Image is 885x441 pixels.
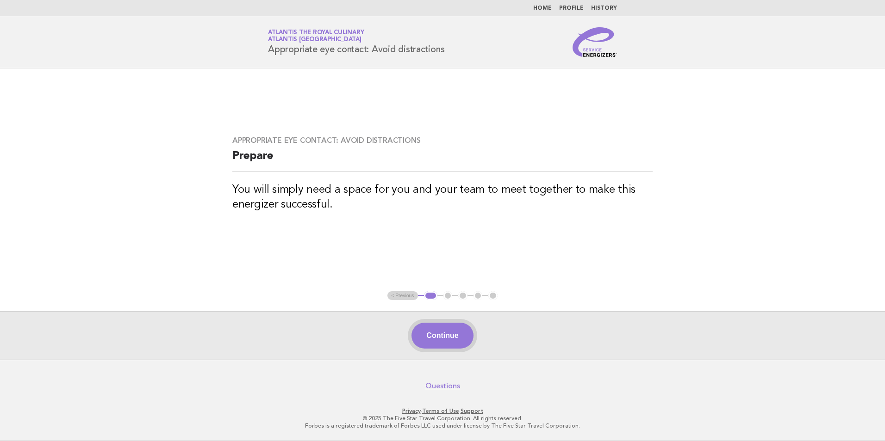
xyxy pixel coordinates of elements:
p: Forbes is a registered trademark of Forbes LLC used under license by The Five Star Travel Corpora... [159,422,726,429]
a: History [591,6,617,11]
img: Service Energizers [573,27,617,57]
a: Terms of Use [422,408,459,414]
a: Support [461,408,483,414]
p: · · [159,407,726,415]
button: 1 [424,291,437,300]
a: Home [533,6,552,11]
h2: Prepare [232,149,653,171]
button: Continue [411,323,473,349]
a: Privacy [402,408,421,414]
a: Questions [425,381,460,391]
a: Atlantis the Royal CulinaryAtlantis [GEOGRAPHIC_DATA] [268,30,364,43]
a: Profile [559,6,584,11]
h1: Appropriate eye contact: Avoid distractions [268,30,444,54]
h3: Appropriate eye contact: Avoid distractions [232,136,653,145]
span: Atlantis [GEOGRAPHIC_DATA] [268,37,361,43]
h3: You will simply need a space for you and your team to meet together to make this energizer succes... [232,183,653,212]
p: © 2025 The Five Star Travel Corporation. All rights reserved. [159,415,726,422]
